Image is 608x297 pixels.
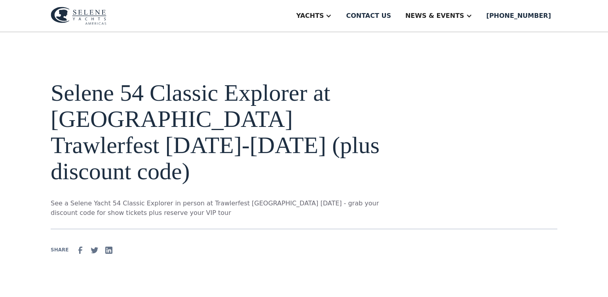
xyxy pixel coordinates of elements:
[104,245,114,255] img: Linkedin
[76,245,85,255] img: facebook
[405,11,464,21] div: News & EVENTS
[346,11,391,21] div: Contact us
[90,245,99,255] img: Twitter
[51,199,380,218] p: See a Selene Yacht 54 Classic Explorer in person at Trawlerfest [GEOGRAPHIC_DATA] [DATE] - grab y...
[51,7,106,25] img: logo
[51,246,68,253] div: SHARE
[296,11,324,21] div: Yachts
[51,80,380,184] h1: Selene 54 Classic Explorer at [GEOGRAPHIC_DATA] Trawlerfest [DATE]-[DATE] (plus discount code)
[486,11,551,21] div: [PHONE_NUMBER]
